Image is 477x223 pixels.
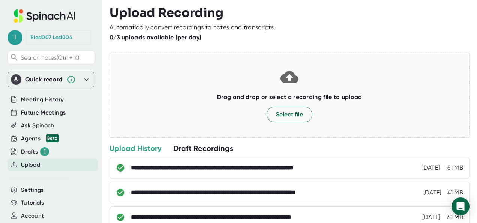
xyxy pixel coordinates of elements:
div: Rlesl007 Lesl004 [30,34,72,41]
b: 0/3 uploads available (per day) [109,34,201,41]
b: Drag and drop or select a recording file to upload [217,93,362,101]
div: 78 MB [446,214,463,221]
button: Agents Beta [21,134,59,143]
div: Beta [46,134,59,142]
button: Settings [21,186,44,194]
div: 8/14/2025, 6:18:11 PM [423,189,441,196]
div: Upload History [109,143,161,153]
div: Draft Recordings [173,143,233,153]
h3: Upload Recording [109,6,469,20]
button: Account [21,212,44,220]
div: Quick record [11,72,91,87]
span: Select file [276,110,303,119]
div: Automatically convert recordings to notes and transcripts. [109,24,275,31]
div: Open Intercom Messenger [451,197,469,215]
span: l [7,30,22,45]
button: Ask Spinach [21,121,54,130]
button: Future Meetings [21,108,66,117]
button: Select file [267,107,312,122]
button: Drafts 1 [21,147,49,156]
div: 1 [40,147,49,156]
button: Meeting History [21,95,64,104]
button: Tutorials [21,199,44,207]
div: 161 MB [445,164,463,172]
div: Quick record [25,76,63,83]
div: Agents [21,134,59,143]
span: Search notes (Ctrl + K) [21,54,79,61]
button: Upload [21,161,40,169]
div: 8/14/2025, 6:22:19 PM [421,164,439,172]
div: Drafts [21,147,49,156]
div: 41 MB [447,189,463,196]
div: 8/14/2025, 6:16:53 PM [422,214,440,221]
